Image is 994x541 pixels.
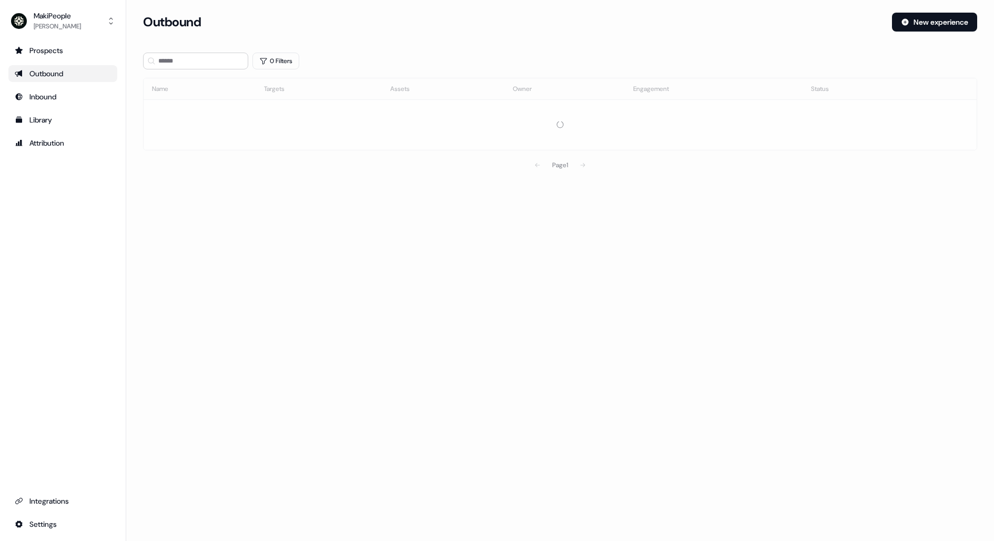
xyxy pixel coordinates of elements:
a: Go to integrations [8,493,117,509]
div: Prospects [15,45,111,56]
div: Attribution [15,138,111,148]
a: Go to Inbound [8,88,117,105]
div: Outbound [15,68,111,79]
a: Go to attribution [8,135,117,151]
h3: Outbound [143,14,201,30]
div: Library [15,115,111,125]
button: New experience [892,13,977,32]
div: MakiPeople [34,11,81,21]
div: Settings [15,519,111,529]
a: Go to integrations [8,516,117,533]
a: Go to templates [8,111,117,128]
button: MakiPeople[PERSON_NAME] [8,8,117,34]
a: Go to prospects [8,42,117,59]
button: 0 Filters [252,53,299,69]
div: [PERSON_NAME] [34,21,81,32]
a: Go to outbound experience [8,65,117,82]
div: Integrations [15,496,111,506]
div: Inbound [15,91,111,102]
